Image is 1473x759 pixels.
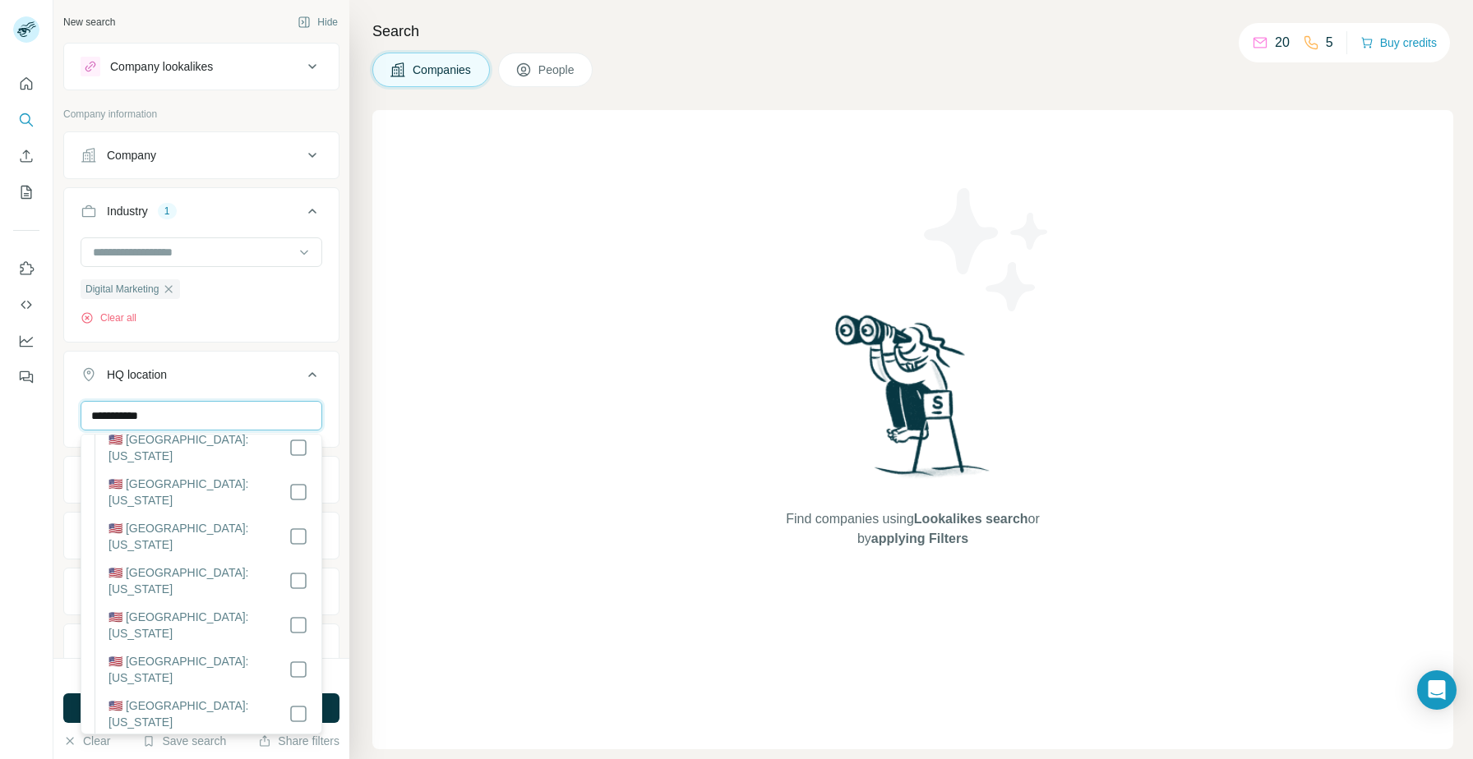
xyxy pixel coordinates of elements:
button: Share filters [258,733,339,749]
button: Enrich CSV [13,141,39,171]
button: Industry1 [64,191,339,237]
h4: Search [372,20,1453,43]
button: Annual revenue ($) [64,460,339,499]
label: 🇺🇸 [GEOGRAPHIC_DATA]: [US_STATE] [109,476,289,508]
button: Feedback [13,362,39,392]
div: New search [63,15,115,30]
span: People [538,62,576,78]
span: Companies [413,62,473,78]
button: Employees (size) [64,516,339,555]
button: Technologies [64,572,339,611]
p: 5 [1326,33,1333,53]
div: HQ location [107,366,167,383]
button: Use Surfe API [13,290,39,320]
button: Save search [142,733,226,749]
div: Open Intercom Messenger [1417,670,1457,710]
span: Lookalikes search [914,512,1028,526]
img: Surfe Illustration - Stars [913,176,1061,324]
span: Digital Marketing [85,282,159,297]
img: Surfe Illustration - Woman searching with binoculars [828,310,999,494]
button: Quick start [13,69,39,99]
button: Dashboard [13,326,39,356]
div: 1 [158,204,177,218]
button: Keywords [64,628,339,667]
button: Use Surfe on LinkedIn [13,254,39,283]
div: Company [107,147,156,163]
button: Company lookalikes [64,47,339,86]
button: Clear [63,733,110,749]
button: Search [13,105,39,135]
p: 20 [1275,33,1290,53]
span: applying Filters [871,531,968,545]
button: Company [64,136,339,175]
label: 🇺🇸 [GEOGRAPHIC_DATA]: [US_STATE] [109,520,289,553]
div: Industry [107,203,148,219]
label: 🇺🇸 [GEOGRAPHIC_DATA]: [US_STATE] [109,653,289,686]
button: Buy credits [1360,31,1437,54]
button: Run search [63,693,339,723]
label: 🇺🇸 [GEOGRAPHIC_DATA]: [US_STATE] [109,431,289,464]
span: Find companies using or by [781,509,1044,549]
label: 🇺🇸 [GEOGRAPHIC_DATA]: [US_STATE] [109,697,289,730]
button: Hide [286,10,349,34]
label: 🇺🇸 [GEOGRAPHIC_DATA]: [US_STATE] [109,609,289,642]
div: Company lookalikes [110,58,213,75]
button: Clear all [81,310,136,325]
label: 🇺🇸 [GEOGRAPHIC_DATA]: [US_STATE] [109,564,289,597]
button: HQ location [64,355,339,401]
button: My lists [13,177,39,207]
p: Company information [63,107,339,122]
